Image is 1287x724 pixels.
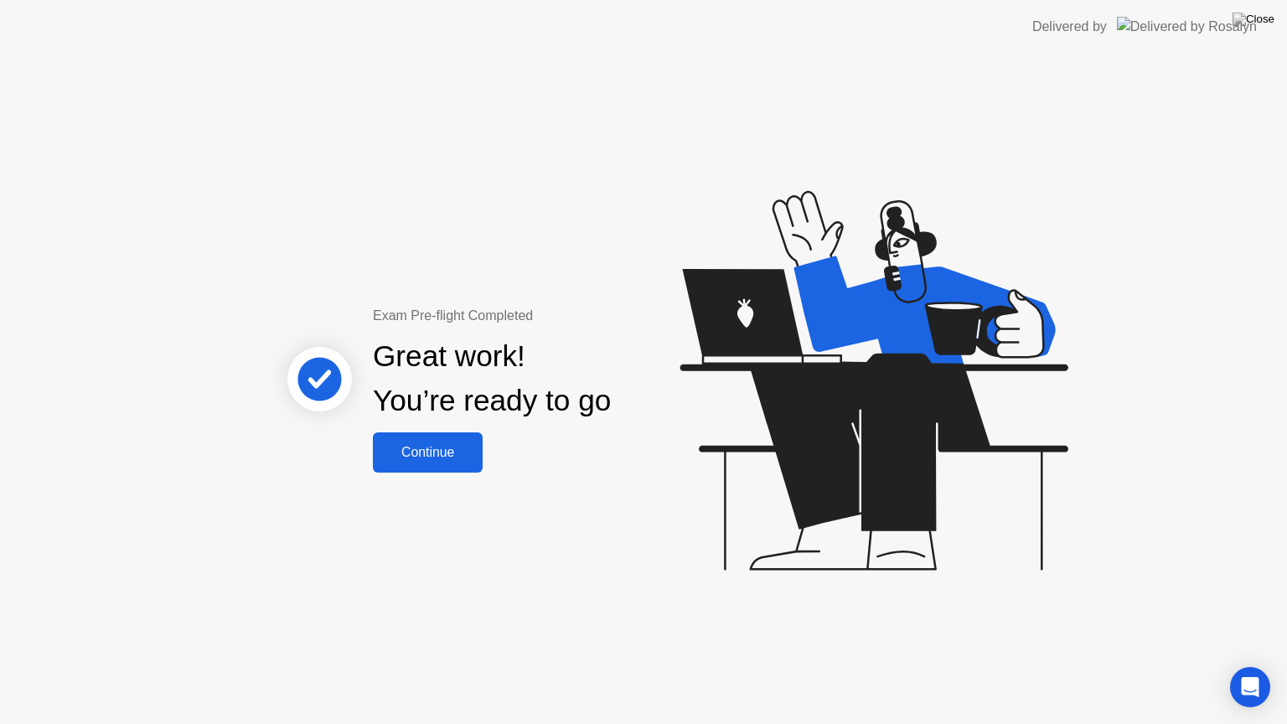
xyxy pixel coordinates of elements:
[373,334,611,423] div: Great work! You’re ready to go
[1032,17,1107,37] div: Delivered by
[1117,17,1257,36] img: Delivered by Rosalyn
[1230,667,1270,707] div: Open Intercom Messenger
[378,445,478,460] div: Continue
[1233,13,1274,26] img: Close
[373,432,483,473] button: Continue
[373,306,719,326] div: Exam Pre-flight Completed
